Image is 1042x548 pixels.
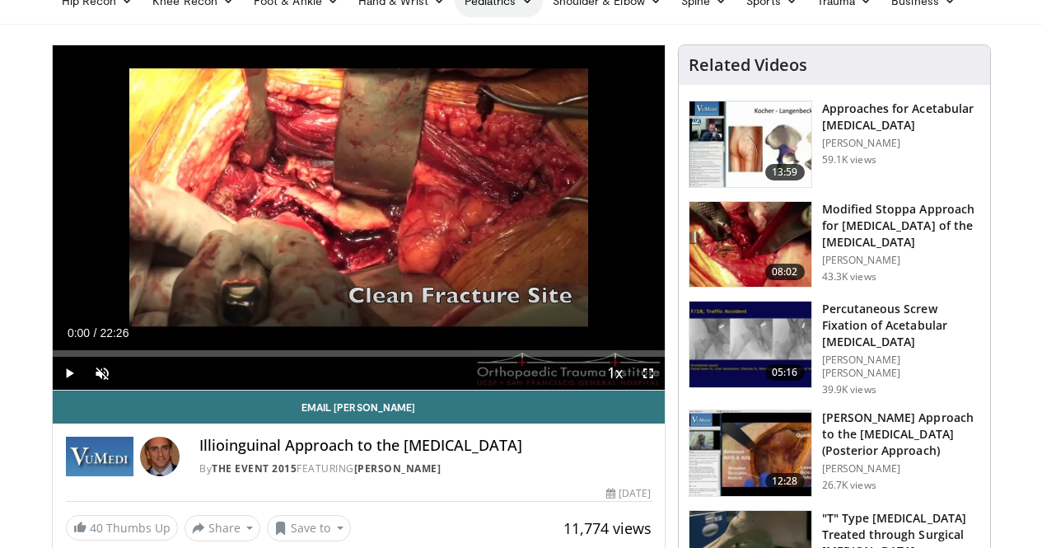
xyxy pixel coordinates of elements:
a: 05:16 Percutaneous Screw Fixation of Acetabular [MEDICAL_DATA] [PERSON_NAME] [PERSON_NAME] 39.9K ... [689,301,980,396]
p: [PERSON_NAME] [822,254,980,267]
p: [PERSON_NAME] [822,137,980,150]
img: The Event 2015 [66,437,134,476]
a: 08:02 Modified Stoppa Approach for [MEDICAL_DATA] of the [MEDICAL_DATA] [PERSON_NAME] 43.3K views [689,201,980,288]
span: 0:00 [68,326,90,340]
p: 39.9K views [822,383,876,396]
p: 59.1K views [822,153,876,166]
video-js: Video Player [53,45,665,391]
div: Progress Bar [53,350,665,357]
span: 11,774 views [563,518,652,538]
span: 12:28 [765,473,805,489]
button: Playback Rate [599,357,632,390]
p: 26.7K views [822,479,876,492]
a: Email [PERSON_NAME] [53,391,665,424]
button: Save to [267,515,351,541]
a: 40 Thumbs Up [66,515,178,541]
p: [PERSON_NAME] [PERSON_NAME] [822,354,980,380]
a: [PERSON_NAME] [354,461,442,475]
h3: Approaches for Acetabular [MEDICAL_DATA] [822,101,980,133]
h4: Related Videos [689,55,807,75]
img: 289877_0000_1.png.150x105_q85_crop-smart_upscale.jpg [689,101,811,187]
div: By FEATURING [199,461,651,476]
img: a7802dcb-a1f5-4745-8906-e9ce72290926.150x105_q85_crop-smart_upscale.jpg [689,410,811,496]
a: The Event 2015 [212,461,297,475]
h3: Modified Stoppa Approach for [MEDICAL_DATA] of the [MEDICAL_DATA] [822,201,980,251]
p: 43.3K views [822,270,876,283]
span: 40 [90,520,103,536]
img: 134112_0000_1.png.150x105_q85_crop-smart_upscale.jpg [689,302,811,387]
span: 22:26 [100,326,128,340]
span: 08:02 [765,264,805,280]
img: Avatar [140,437,180,476]
h4: Illioinguinal Approach to the [MEDICAL_DATA] [199,437,651,455]
div: [DATE] [606,486,651,501]
h3: Percutaneous Screw Fixation of Acetabular [MEDICAL_DATA] [822,301,980,350]
button: Play [53,357,86,390]
button: Unmute [86,357,119,390]
img: f3295678-8bed-4037-ac70-87846832ee0b.150x105_q85_crop-smart_upscale.jpg [689,202,811,288]
span: / [94,326,97,340]
button: Fullscreen [632,357,665,390]
h3: [PERSON_NAME] Approach to the [MEDICAL_DATA] (Posterior Approach) [822,410,980,459]
a: 13:59 Approaches for Acetabular [MEDICAL_DATA] [PERSON_NAME] 59.1K views [689,101,980,188]
button: Share [185,515,261,541]
span: 05:16 [765,364,805,381]
p: [PERSON_NAME] [822,462,980,475]
a: 12:28 [PERSON_NAME] Approach to the [MEDICAL_DATA] (Posterior Approach) [PERSON_NAME] 26.7K views [689,410,980,497]
span: 13:59 [765,164,805,180]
